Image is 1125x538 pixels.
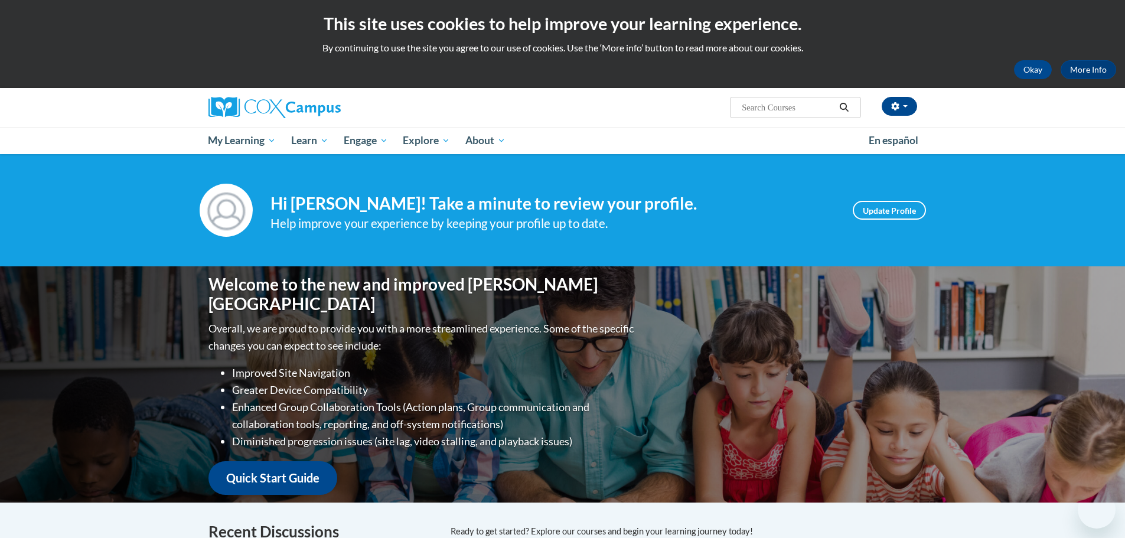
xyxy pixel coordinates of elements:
span: En español [869,134,918,146]
a: More Info [1061,60,1116,79]
span: About [465,133,506,148]
img: Cox Campus [208,97,341,118]
span: Engage [344,133,388,148]
button: Account Settings [882,97,917,116]
h2: This site uses cookies to help improve your learning experience. [9,12,1116,35]
a: Engage [336,127,396,154]
input: Search Courses [741,100,835,115]
button: Okay [1014,60,1052,79]
h1: Welcome to the new and improved [PERSON_NAME][GEOGRAPHIC_DATA] [208,275,637,314]
a: Quick Start Guide [208,461,337,495]
a: About [458,127,513,154]
h4: Hi [PERSON_NAME]! Take a minute to review your profile. [270,194,835,214]
li: Greater Device Compatibility [232,382,637,399]
li: Diminished progression issues (site lag, video stalling, and playback issues) [232,433,637,450]
span: Learn [291,133,328,148]
a: Update Profile [853,201,926,220]
a: Learn [283,127,336,154]
span: My Learning [208,133,276,148]
li: Improved Site Navigation [232,364,637,382]
p: By continuing to use the site you agree to our use of cookies. Use the ‘More info’ button to read... [9,41,1116,54]
a: My Learning [201,127,284,154]
img: Profile Image [200,184,253,237]
div: Main menu [191,127,935,154]
p: Overall, we are proud to provide you with a more streamlined experience. Some of the specific cha... [208,320,637,354]
span: Explore [403,133,450,148]
a: Cox Campus [208,97,433,118]
div: Help improve your experience by keeping your profile up to date. [270,214,835,233]
a: En español [861,128,926,153]
button: Search [835,100,853,115]
iframe: Button to launch messaging window [1078,491,1116,529]
li: Enhanced Group Collaboration Tools (Action plans, Group communication and collaboration tools, re... [232,399,637,433]
a: Explore [395,127,458,154]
